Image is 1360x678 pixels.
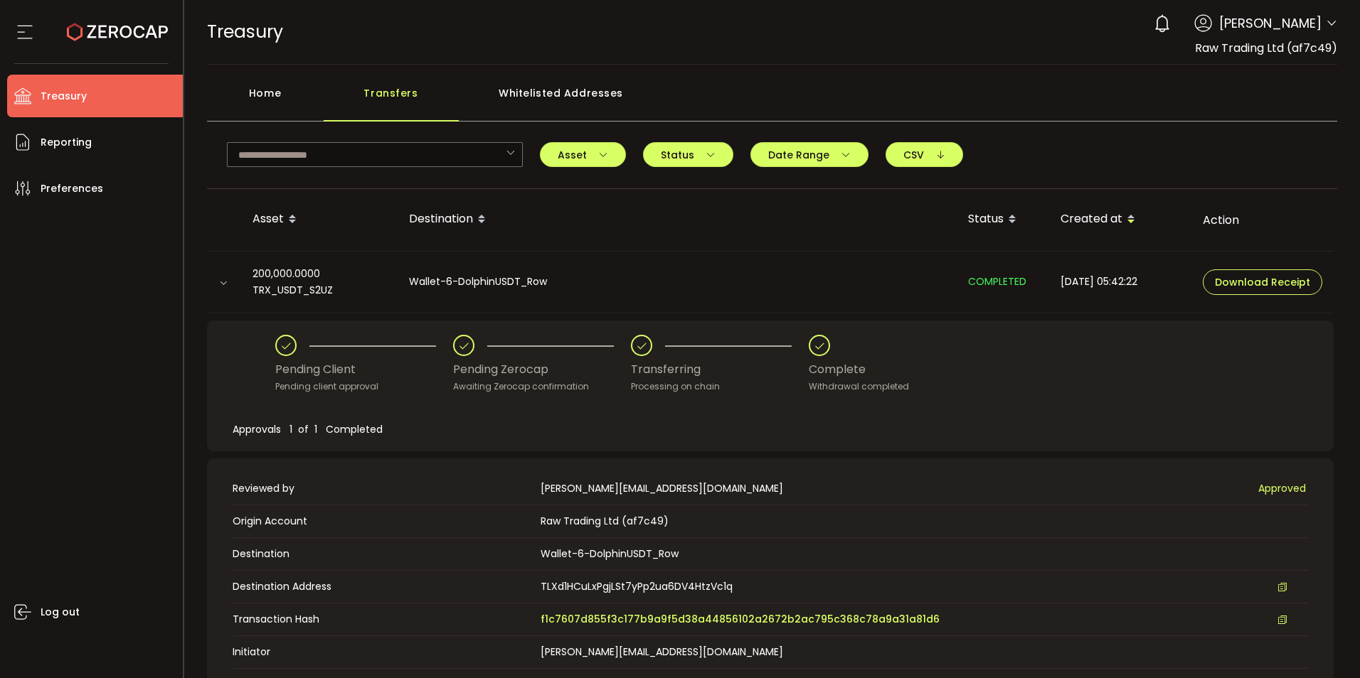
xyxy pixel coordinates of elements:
div: Whitelisted Addresses [459,79,664,122]
span: Initiator [233,645,533,660]
span: Log out [41,602,80,623]
span: [PERSON_NAME][EMAIL_ADDRESS][DOMAIN_NAME] [541,645,783,659]
button: Download Receipt [1203,269,1322,295]
span: [PERSON_NAME] [1219,14,1322,33]
span: Preferences [41,178,103,199]
span: Raw Trading Ltd (af7c49) [1195,40,1337,56]
button: Date Range [750,142,868,167]
div: Pending Zerocap [453,356,631,383]
span: Reporting [41,132,92,153]
span: Raw Trading Ltd (af7c49) [541,514,669,528]
div: Pending client approval [275,380,453,394]
div: Transfers [324,79,459,122]
div: Processing on chain [631,380,809,394]
iframe: Chat Widget [1289,610,1360,678]
div: Home [207,79,324,122]
div: Awaiting Zerocap confirmation [453,380,631,394]
button: Asset [540,142,626,167]
span: f1c7607d855f3c177b9a9f5d38a44856102a2672b2ac795c368c78a9a31a81d6 [541,612,940,627]
div: 200,000.0000 TRX_USDT_S2UZ [241,266,398,298]
span: Treasury [41,86,87,107]
div: Destination [398,208,957,232]
button: Status [643,142,733,167]
span: Status [661,150,716,160]
div: Transferring [631,356,809,383]
div: Wallet-6-DolphinUSDT_Row [398,274,957,290]
div: Created at [1049,208,1191,232]
span: Transaction Hash [233,612,533,627]
div: Pending Client [275,356,453,383]
div: Action [1191,212,1334,228]
span: Date Range [768,150,851,160]
span: Wallet-6-DolphinUSDT_Row [541,547,679,561]
span: TLXd1HCuLxPgjLSt7yPp2ua6DV4HtzVc1q [541,579,733,594]
span: Download Receipt [1215,277,1310,287]
span: Asset [558,150,608,160]
span: [PERSON_NAME][EMAIL_ADDRESS][DOMAIN_NAME] [541,481,783,496]
span: Approved [1258,481,1306,496]
span: Destination [233,547,533,561]
div: Status [957,208,1049,232]
div: Asset [241,208,398,232]
span: Approvals 1 of 1 Completed [233,422,383,436]
button: CSV [886,142,963,167]
div: Withdrawal completed [809,380,909,394]
span: Treasury [207,19,283,44]
div: Complete [809,356,909,383]
span: Reviewed by [233,481,533,496]
span: COMPLETED [968,274,1026,289]
span: Origin Account [233,514,533,529]
span: Destination Address [233,579,533,594]
div: [DATE] 05:42:22 [1049,274,1191,290]
span: CSV [903,150,945,160]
